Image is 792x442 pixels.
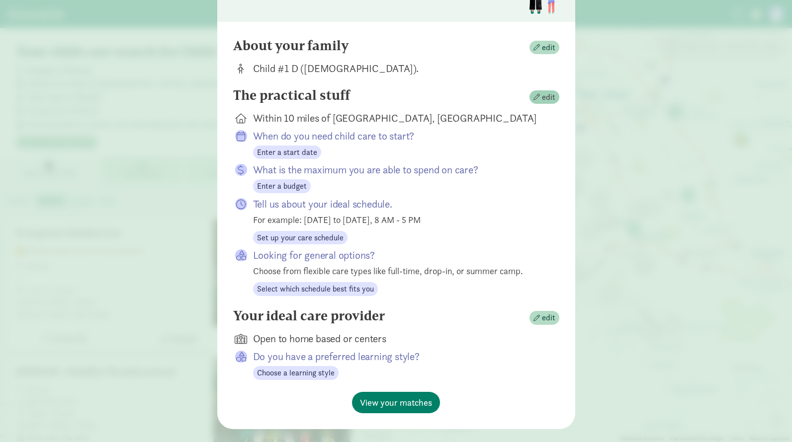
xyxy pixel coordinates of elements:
p: When do you need child care to start? [253,129,543,143]
span: edit [542,42,555,54]
button: Enter a start date [253,146,321,159]
span: edit [542,91,555,103]
span: Enter a start date [257,147,317,158]
p: What is the maximum you are able to spend on care? [253,163,543,177]
button: edit [529,41,559,55]
p: Tell us about your ideal schedule. [253,197,543,211]
div: For example: [DATE] to [DATE], 8 AM - 5 PM [253,213,543,226]
button: edit [529,311,559,325]
h4: About your family [233,38,349,54]
span: edit [542,312,555,324]
span: View your matches [360,396,432,409]
h4: Your ideal care provider [233,308,385,324]
button: Enter a budget [253,179,311,193]
button: Select which schedule best fits you [253,282,378,296]
button: View your matches [352,392,440,413]
div: Open to home based or centers [253,332,543,346]
span: Set up your care schedule [257,232,344,244]
span: Select which schedule best fits you [257,283,374,295]
button: Choose a learning style [253,366,339,380]
span: Enter a budget [257,180,307,192]
span: Choose a learning style [257,367,335,379]
div: Child #1 D ([DEMOGRAPHIC_DATA]). [253,62,543,75]
div: Within 10 miles of [GEOGRAPHIC_DATA], [GEOGRAPHIC_DATA] [253,111,543,125]
p: Looking for general options? [253,248,543,262]
p: Do you have a preferred learning style? [253,350,543,364]
div: Choose from flexible care types like full-time, drop-in, or summer camp. [253,264,543,278]
button: edit [529,90,559,104]
button: Set up your care schedule [253,231,348,245]
h4: The practical stuff [233,87,350,103]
